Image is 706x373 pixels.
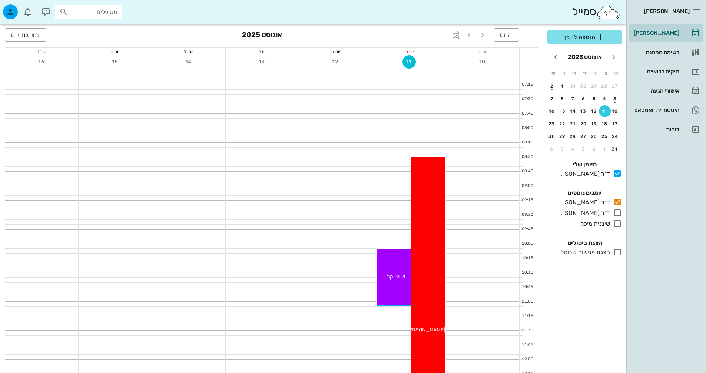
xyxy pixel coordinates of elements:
[632,49,679,55] div: רשימת המתנה
[546,105,558,117] button: 16
[182,59,195,65] span: 14
[567,146,579,152] div: 4
[546,83,558,89] div: 2
[5,48,78,55] div: שבת
[403,59,415,65] span: 11
[546,109,558,114] div: 16
[35,59,49,65] span: 16
[558,198,610,207] div: ד״ר [PERSON_NAME]
[567,109,579,114] div: 14
[558,67,568,79] th: ו׳
[599,80,611,92] button: 28
[578,96,590,101] div: 6
[578,146,590,152] div: 3
[588,118,600,130] button: 19
[547,160,622,169] h4: היומן שלי
[182,55,195,69] button: 14
[580,67,589,79] th: ד׳
[567,93,579,105] button: 7
[590,67,600,79] th: ג׳
[567,121,579,126] div: 21
[5,28,46,42] button: תצוגת יום
[557,143,569,155] button: 5
[557,105,569,117] button: 15
[599,118,611,130] button: 18
[609,80,621,92] button: 27
[299,48,372,55] div: יום ג׳
[547,189,622,198] h4: יומנים נוספים
[557,146,569,152] div: 5
[556,248,610,257] div: הצגת פגישות שבוטלו
[558,209,610,218] div: ד״ר [PERSON_NAME]
[387,274,405,280] span: שושי יקר
[588,96,600,101] div: 5
[520,356,535,363] div: 12:00
[632,88,679,94] div: אישורי הגעה
[588,134,600,139] div: 26
[629,63,703,80] a: תיקים רפואיים
[520,342,535,348] div: 11:45
[609,143,621,155] button: 31
[520,110,535,117] div: 07:45
[588,121,600,126] div: 19
[546,131,558,142] button: 30
[256,55,269,69] button: 13
[599,105,611,117] button: 11
[546,134,558,139] div: 30
[520,313,535,319] div: 11:15
[476,59,489,65] span: 10
[578,118,590,130] button: 20
[599,96,611,101] div: 4
[569,67,579,79] th: ה׳
[520,183,535,189] div: 09:00
[79,48,152,55] div: יום ו׳
[567,80,579,92] button: 31
[520,284,535,290] div: 10:45
[632,126,679,132] div: דוחות
[599,134,611,139] div: 25
[567,83,579,89] div: 31
[609,146,621,152] div: 31
[446,48,519,55] div: יום א׳
[588,131,600,142] button: 26
[557,80,569,92] button: 1
[588,143,600,155] button: 2
[242,28,282,43] h3: אוגוסט 2025
[546,143,558,155] button: 6
[599,143,611,155] button: 1
[567,134,579,139] div: 28
[553,33,616,42] span: הוספה ליומן
[520,125,535,131] div: 08:00
[226,48,299,55] div: יום ד׳
[599,83,611,89] div: 28
[109,59,122,65] span: 15
[520,226,535,232] div: 09:45
[109,55,122,69] button: 15
[629,82,703,100] a: אישורי הגעה
[588,83,600,89] div: 29
[557,109,569,114] div: 15
[546,121,558,126] div: 23
[599,121,611,126] div: 18
[520,212,535,218] div: 09:30
[546,146,558,152] div: 6
[588,105,600,117] button: 12
[546,93,558,105] button: 9
[609,93,621,105] button: 3
[520,96,535,102] div: 07:30
[599,93,611,105] button: 4
[578,80,590,92] button: 30
[611,67,621,79] th: א׳
[548,67,558,79] th: ש׳
[578,134,590,139] div: 27
[567,105,579,117] button: 14
[476,55,489,69] button: 10
[567,131,579,142] button: 28
[578,131,590,142] button: 27
[547,239,622,248] h4: הצגת ביטולים
[567,143,579,155] button: 4
[558,169,610,178] div: ד״ר [PERSON_NAME]
[632,30,679,36] div: [PERSON_NAME]
[520,255,535,261] div: 10:15
[520,241,535,247] div: 10:00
